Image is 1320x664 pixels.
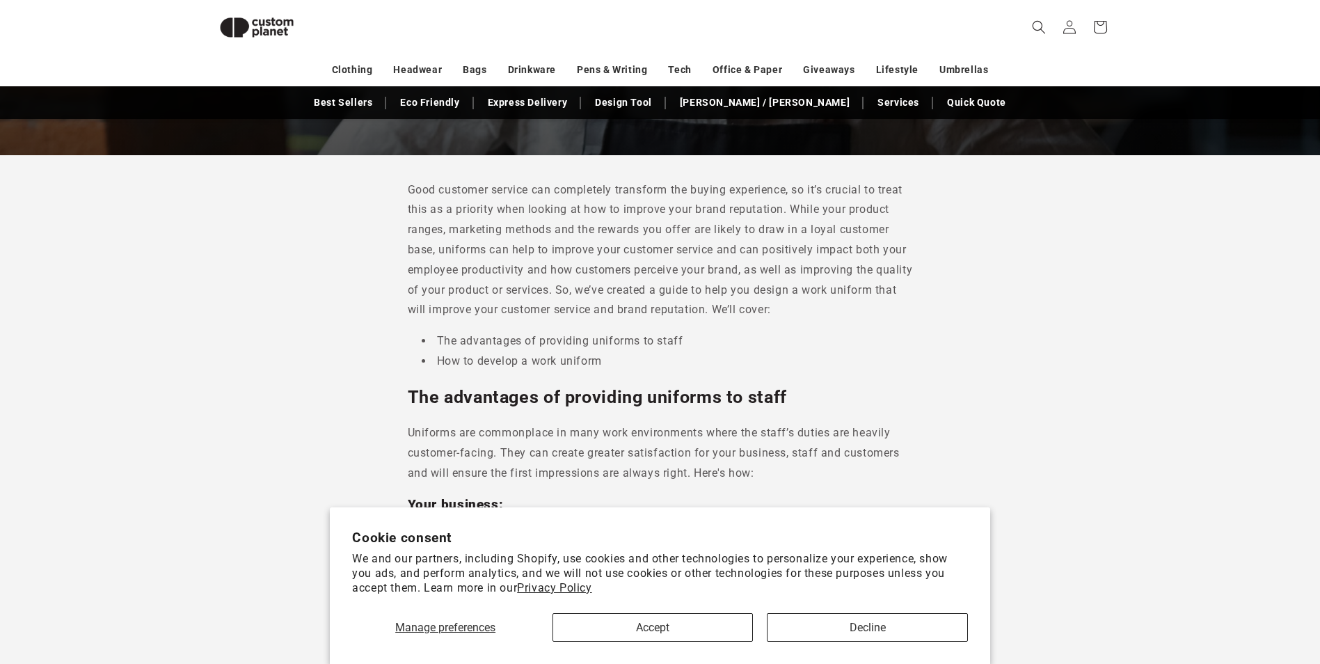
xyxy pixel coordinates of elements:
a: Umbrellas [939,58,988,82]
a: Quick Quote [940,90,1013,115]
p: Uniforms are commonplace in many work environments where the staff’s duties are heavily customer-... [408,423,913,483]
strong: The advantages of providing uniforms to staff [408,387,787,407]
a: Eco Friendly [393,90,466,115]
p: Good customer service can completely transform the buying experience, so it’s crucial to treat th... [408,180,913,321]
a: Design Tool [588,90,659,115]
a: Tech [668,58,691,82]
a: Clothing [332,58,373,82]
a: Bags [463,58,486,82]
a: Lifestyle [876,58,919,82]
summary: Search [1024,12,1054,42]
li: The advantages of providing uniforms to staff [422,331,913,351]
a: Giveaways [803,58,854,82]
a: Pens & Writing [577,58,647,82]
a: Drinkware [508,58,556,82]
p: We and our partners, including Shopify, use cookies and other technologies to personalize your ex... [352,552,968,595]
a: Services [870,90,926,115]
img: Custom Planet [208,6,305,49]
a: [PERSON_NAME] / [PERSON_NAME] [673,90,857,115]
h3: Your business: [408,496,913,513]
a: Best Sellers [307,90,379,115]
a: Office & Paper [713,58,782,82]
a: Express Delivery [481,90,575,115]
iframe: Chat Widget [1088,514,1320,664]
a: Privacy Policy [517,581,591,594]
h2: Cookie consent [352,530,968,546]
a: Headwear [393,58,442,82]
button: Manage preferences [352,613,539,642]
span: Manage preferences [395,621,495,634]
button: Decline [767,613,967,642]
li: How to develop a work uniform [422,351,913,372]
button: Accept [552,613,753,642]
